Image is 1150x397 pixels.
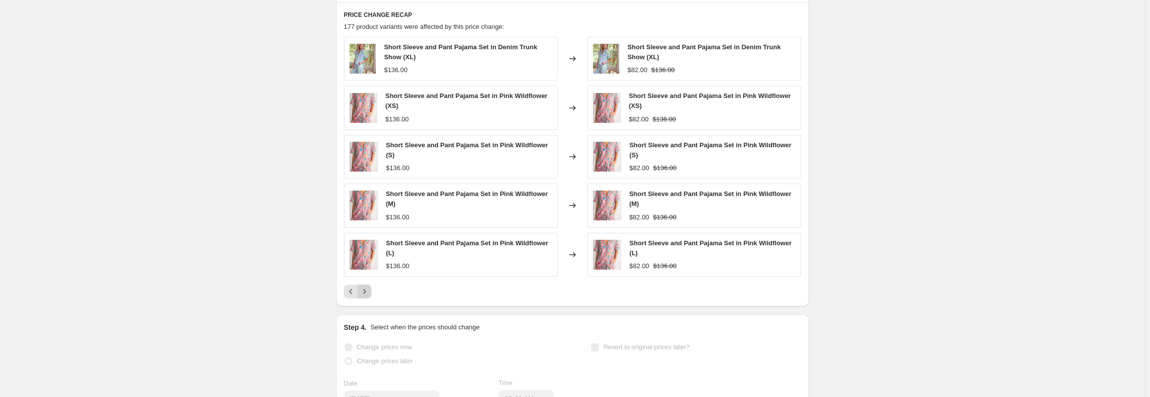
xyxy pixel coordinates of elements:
img: PWP_9565copy2_80x.jpg [593,93,621,123]
p: Select when the prices should change [370,322,479,332]
strike: $136.00 [651,65,675,75]
img: PWP_9565copy2_80x.jpg [593,142,622,172]
span: Revert to original prices later? [603,343,690,351]
div: $136.00 [386,261,409,271]
img: PWP_9565copy2_80x.jpg [349,191,378,220]
span: Short Sleeve and Pant Pajama Set in Pink Wildflower (XS) [629,92,791,109]
button: Next [357,285,371,298]
h6: PRICE CHANGE RECAP [344,11,801,19]
span: Date [344,380,357,387]
strike: $136.00 [653,261,677,271]
nav: Pagination [344,285,371,298]
h2: Step 4. [344,322,367,332]
div: $82.00 [627,65,647,75]
div: $136.00 [384,65,407,75]
span: Short Sleeve and Pant Pajama Set in Denim Trunk Show (XL) [627,43,781,61]
div: $82.00 [629,163,649,173]
img: PWP_9565copy2_80x.jpg [349,93,377,123]
img: PWP_9565copy2_80x.jpg [593,240,622,270]
img: PWP_9565copy2_80x.jpg [349,240,378,270]
span: Short Sleeve and Pant Pajama Set in Pink Wildflower (S) [386,141,548,159]
div: $82.00 [629,212,649,222]
span: Time [498,379,512,387]
span: Short Sleeve and Pant Pajama Set in Pink Wildflower (XS) [385,92,548,109]
img: DSC02119_d38b59b9-ad2a-471b-a06b-acf4405ee0b0_80x.jpg [349,44,376,74]
strike: $136.00 [653,114,676,124]
span: Change prices now [357,343,412,351]
span: 177 product variants were affected by this price change: [344,23,504,30]
span: Short Sleeve and Pant Pajama Set in Pink Wildflower (S) [629,141,792,159]
img: DSC02119_d38b59b9-ad2a-471b-a06b-acf4405ee0b0_80x.jpg [593,44,620,74]
span: Short Sleeve and Pant Pajama Set in Pink Wildflower (M) [386,190,548,207]
div: $136.00 [386,212,409,222]
span: Short Sleeve and Pant Pajama Set in Pink Wildflower (L) [386,239,548,257]
img: PWP_9565copy2_80x.jpg [349,142,378,172]
span: Short Sleeve and Pant Pajama Set in Pink Wildflower (L) [629,239,792,257]
img: PWP_9565copy2_80x.jpg [593,191,621,220]
strike: $136.00 [653,163,677,173]
div: $136.00 [385,114,409,124]
span: Short Sleeve and Pant Pajama Set in Pink Wildflower (M) [629,190,792,207]
span: Change prices later [357,357,413,365]
strike: $136.00 [653,212,677,222]
div: $82.00 [629,261,649,271]
div: $136.00 [386,163,409,173]
button: Previous [344,285,358,298]
span: Short Sleeve and Pant Pajama Set in Denim Trunk Show (XL) [384,43,537,61]
div: $82.00 [629,114,649,124]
